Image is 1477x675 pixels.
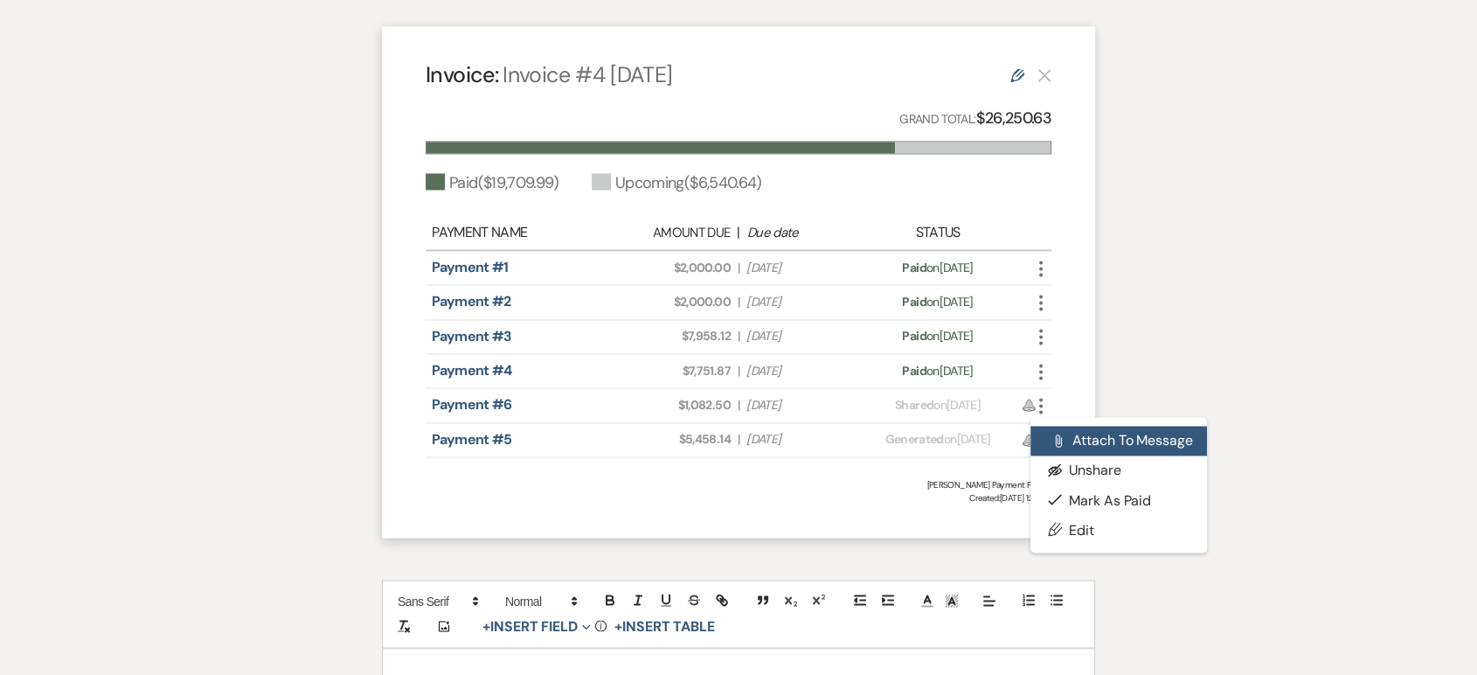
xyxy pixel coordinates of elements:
[426,491,1051,505] span: Created: [DATE] 1:32 PM
[902,328,926,344] span: Paid
[902,363,926,379] span: Paid
[503,60,672,89] span: Invoice #4 [DATE]
[746,362,851,380] span: [DATE]
[625,327,730,345] span: $7,958.12
[861,327,1014,345] div: on [DATE]
[432,258,509,276] a: Payment #1
[746,293,851,311] span: [DATE]
[426,171,558,195] div: Paid ( $19,709.99 )
[940,590,964,611] span: Text Background Color
[625,362,730,380] span: $7,751.87
[482,619,490,633] span: +
[497,590,583,611] span: Header Formats
[625,430,730,449] span: $5,458.14
[426,478,1051,491] div: [PERSON_NAME] Payment Plan #1
[432,430,512,449] a: Payment #5
[895,397,933,413] span: Shared
[861,362,1014,380] div: on [DATE]
[747,223,852,243] div: Due date
[899,106,1051,131] p: Grand Total:
[738,362,739,380] span: |
[861,293,1014,311] div: on [DATE]
[625,293,730,311] span: $2,000.00
[625,259,730,277] span: $2,000.00
[738,293,739,311] span: |
[432,292,511,310] a: Payment #2
[432,361,512,379] a: Payment #4
[861,222,1014,243] div: Status
[902,260,926,275] span: Paid
[861,430,1014,449] div: on [DATE]
[738,396,739,414] span: |
[592,171,762,195] div: Upcoming ( $6,540.64 )
[738,327,739,345] span: |
[625,396,730,414] span: $1,082.50
[1030,484,1207,514] button: Mark as Paid
[476,616,597,637] button: Insert Field
[616,222,862,243] div: |
[746,259,851,277] span: [DATE]
[625,223,730,243] div: Amount Due
[861,259,1014,277] div: on [DATE]
[1030,426,1207,456] button: Attach to Message
[738,259,739,277] span: |
[915,590,940,611] span: Text Color
[861,396,1014,414] div: on [DATE]
[975,108,1051,129] strong: $26,250.63
[1030,514,1207,544] a: Edit
[902,294,926,310] span: Paid
[738,430,739,449] span: |
[1037,67,1051,82] button: This payment plan cannot be deleted because it contains links that have been paid through Weven’s...
[746,430,851,449] span: [DATE]
[426,59,672,90] h4: Invoice:
[432,222,616,243] div: Payment Name
[746,327,851,345] span: [DATE]
[884,431,943,447] span: Generated
[977,590,1002,611] span: Alignment
[432,395,512,414] a: Payment #6
[608,616,721,637] button: +Insert Table
[746,396,851,414] span: [DATE]
[1030,456,1207,485] button: Unshare
[432,327,512,345] a: Payment #3
[614,619,622,633] span: +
